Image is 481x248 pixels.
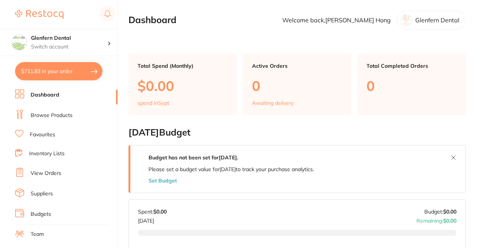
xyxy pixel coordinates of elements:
strong: $0.00 [443,217,456,224]
button: Set Budget [148,178,177,184]
a: Restocq Logo [15,6,63,23]
a: Inventory Lists [29,150,65,158]
p: spend in Sept [138,100,169,106]
h2: [DATE] Budget [128,127,466,138]
p: Active Orders [252,63,342,69]
p: Total Completed Orders [367,63,457,69]
p: Awaiting delivery [252,100,294,106]
p: Please set a budget value for [DATE] to track your purchase analytics. [148,166,314,172]
a: Budgets [31,211,51,218]
p: Switch account [31,43,107,51]
p: Glenfern Dental [415,17,459,23]
a: Team [31,231,44,238]
p: Budget: [424,209,456,215]
button: $711.83 in your order [15,62,102,80]
p: Welcome back, [PERSON_NAME] Hong [282,17,391,23]
p: Spent: [138,209,167,215]
p: Total Spend (Monthly) [138,63,228,69]
p: [DATE] [138,215,167,224]
p: Remaining: [416,215,456,224]
strong: Budget has not been set for [DATE] . [148,154,238,161]
h2: Dashboard [128,15,176,25]
strong: $0.00 [443,208,456,215]
a: Favourites [30,131,55,139]
p: 0 [367,78,457,94]
p: $0.00 [138,78,228,94]
h4: Glenfern Dental [31,34,107,42]
a: Browse Products [31,112,73,119]
img: Restocq Logo [15,10,63,19]
a: Active Orders0Awaiting delivery [243,54,351,115]
img: Glenfern Dental [12,35,27,50]
a: Dashboard [31,91,59,99]
a: Total Spend (Monthly)$0.00spend inSept [128,54,237,115]
a: View Orders [31,170,61,177]
strong: $0.00 [153,208,167,215]
p: 0 [252,78,342,94]
a: Suppliers [31,190,53,198]
a: Total Completed Orders0 [357,54,466,115]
